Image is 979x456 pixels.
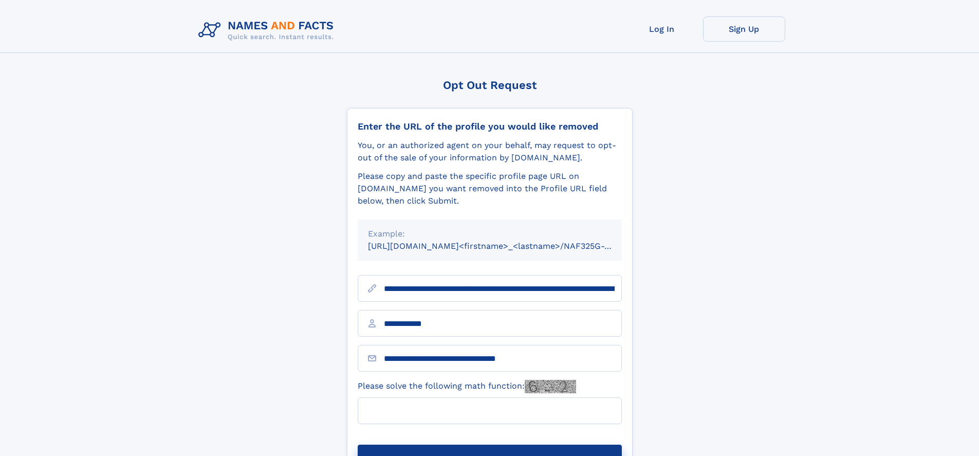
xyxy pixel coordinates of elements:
[368,241,641,251] small: [URL][DOMAIN_NAME]<firstname>_<lastname>/NAF325G-xxxxxxxx
[621,16,703,42] a: Log In
[194,16,342,44] img: Logo Names and Facts
[358,380,576,393] label: Please solve the following math function:
[358,121,622,132] div: Enter the URL of the profile you would like removed
[358,139,622,164] div: You, or an authorized agent on your behalf, may request to opt-out of the sale of your informatio...
[347,79,633,92] div: Opt Out Request
[358,170,622,207] div: Please copy and paste the specific profile page URL on [DOMAIN_NAME] you want removed into the Pr...
[703,16,785,42] a: Sign Up
[368,228,612,240] div: Example:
